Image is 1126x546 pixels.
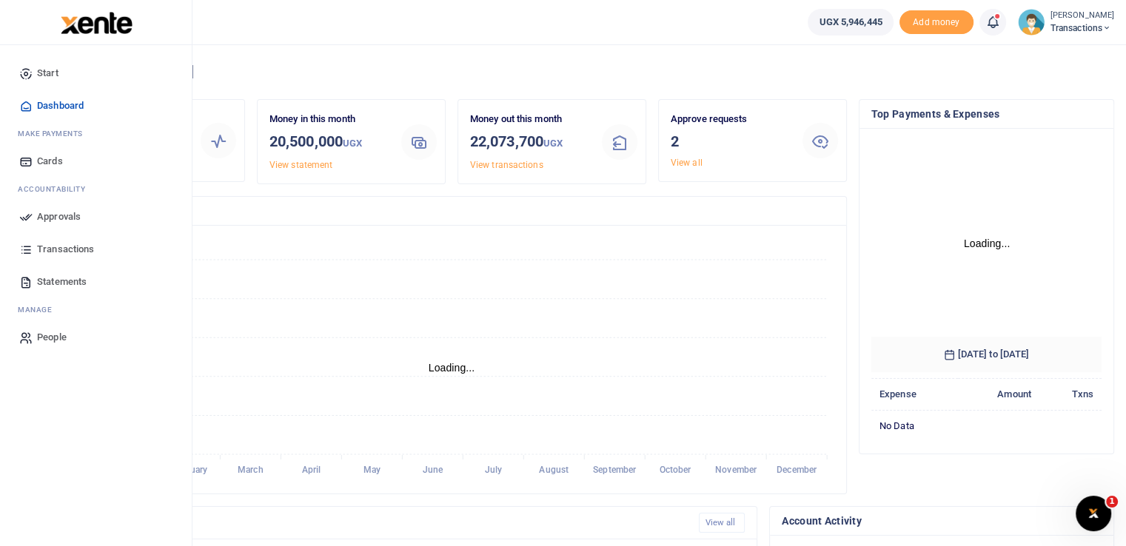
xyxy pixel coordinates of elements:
a: Statements [12,266,180,298]
h4: Recent Transactions [69,515,687,531]
a: View all [671,158,703,168]
h3: 22,073,700 [470,130,590,155]
tspan: March [238,465,264,475]
span: Cards [37,154,63,169]
iframe: Intercom live chat [1076,496,1111,531]
li: Toup your wallet [899,10,973,35]
a: Transactions [12,233,180,266]
a: People [12,321,180,354]
span: Start [37,66,58,81]
h4: Hello [PERSON_NAME] [56,64,1114,80]
a: Start [12,57,180,90]
a: View statement [269,160,332,170]
small: [PERSON_NAME] [1050,10,1114,22]
p: Approve requests [671,112,791,127]
tspan: June [423,465,443,475]
span: Dashboard [37,98,84,113]
span: People [37,330,67,345]
span: countability [29,183,85,195]
span: 1 [1106,496,1118,508]
tspan: December [777,465,817,475]
tspan: February [172,465,207,475]
span: Transactions [1050,21,1114,35]
p: Money out this month [470,112,590,127]
text: Loading... [964,237,1011,249]
a: Add money [899,16,973,27]
h4: Transactions Overview [69,203,834,219]
li: M [12,298,180,321]
h4: Account Activity [782,513,1102,529]
span: ake Payments [25,128,83,139]
h3: 20,500,000 [269,130,389,155]
li: Ac [12,178,180,200]
li: M [12,122,180,145]
a: Cards [12,145,180,178]
a: UGX 5,946,445 [808,9,893,36]
a: View transactions [470,160,543,170]
tspan: September [593,465,637,475]
li: Wallet ballance [802,9,899,36]
tspan: May [363,465,381,475]
img: profile-user [1018,9,1045,36]
small: UGX [543,138,563,149]
a: Approvals [12,200,180,233]
h3: 2 [671,130,791,152]
span: Transactions [37,242,94,257]
tspan: August [539,465,569,475]
tspan: November [715,465,757,475]
p: Money in this month [269,112,389,127]
span: UGX 5,946,445 [819,15,882,30]
td: No data [871,410,1102,441]
h6: [DATE] to [DATE] [871,337,1102,372]
span: Approvals [37,209,81,224]
h4: Top Payments & Expenses [871,106,1102,122]
tspan: October [660,465,692,475]
a: logo-small logo-large logo-large [59,16,133,27]
span: Add money [899,10,973,35]
span: Statements [37,274,87,289]
tspan: April [302,465,321,475]
th: Txns [1039,379,1102,411]
a: Dashboard [12,90,180,122]
th: Amount [958,379,1039,411]
span: anage [25,304,53,315]
a: profile-user [PERSON_NAME] Transactions [1018,9,1114,36]
th: Expense [871,379,958,411]
small: UGX [343,138,362,149]
a: View all [699,513,745,533]
tspan: July [484,465,501,475]
img: logo-large [61,12,133,34]
text: Loading... [429,362,475,374]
